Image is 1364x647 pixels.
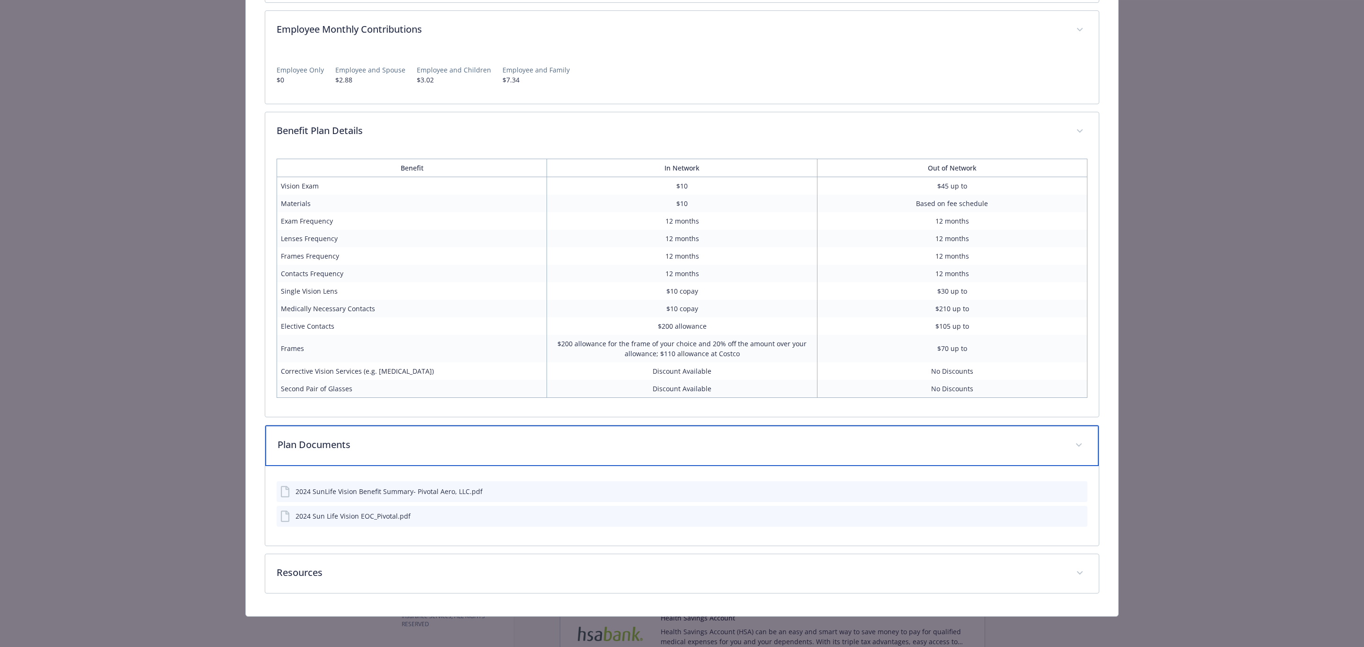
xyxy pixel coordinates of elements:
[265,11,1098,50] div: Employee Monthly Contributions
[1075,511,1084,521] button: preview file
[265,151,1098,417] div: Benefit Plan Details
[817,212,1087,230] td: 12 months
[277,177,547,195] td: Vision Exam
[265,466,1098,546] div: Plan Documents
[277,335,547,362] td: Frames
[547,362,817,380] td: Discount Available
[547,195,817,212] td: $10
[547,159,817,177] th: In Network
[817,195,1087,212] td: Based on fee schedule
[265,112,1098,151] div: Benefit Plan Details
[817,317,1087,335] td: $105 up to
[547,335,817,362] td: $200 allowance for the frame of your choice and 20% off the amount over your allowance; $110 allo...
[1060,486,1068,496] button: download file
[296,486,483,496] div: 2024 SunLife Vision Benefit Summary- Pivotal Aero, LLC.pdf
[817,230,1087,247] td: 12 months
[265,425,1098,466] div: Plan Documents
[547,230,817,247] td: 12 months
[277,566,1064,580] p: Resources
[277,265,547,282] td: Contacts Frequency
[547,247,817,265] td: 12 months
[817,159,1087,177] th: Out of Network
[503,65,570,75] p: Employee and Family
[817,300,1087,317] td: $210 up to
[296,511,411,521] div: 2024 Sun Life Vision EOC_Pivotal.pdf
[277,75,324,85] p: $0
[277,317,547,335] td: Elective Contacts
[547,177,817,195] td: $10
[277,65,324,75] p: Employee Only
[817,380,1087,398] td: No Discounts
[417,65,491,75] p: Employee and Children
[265,554,1098,593] div: Resources
[277,380,547,398] td: Second Pair of Glasses
[547,212,817,230] td: 12 months
[547,265,817,282] td: 12 months
[277,247,547,265] td: Frames Frequency
[817,247,1087,265] td: 12 months
[817,177,1087,195] td: $45 up to
[265,50,1098,104] div: Employee Monthly Contributions
[817,335,1087,362] td: $70 up to
[335,75,405,85] p: $2.88
[277,22,1064,36] p: Employee Monthly Contributions
[277,159,547,177] th: Benefit
[278,438,1063,452] p: Plan Documents
[277,212,547,230] td: Exam Frequency
[817,265,1087,282] td: 12 months
[503,75,570,85] p: $7.34
[1060,511,1068,521] button: download file
[277,362,547,380] td: Corrective Vision Services (e.g. [MEDICAL_DATA])
[817,362,1087,380] td: No Discounts
[277,195,547,212] td: Materials
[817,282,1087,300] td: $30 up to
[1075,486,1084,496] button: preview file
[277,282,547,300] td: Single Vision Lens
[277,124,1064,138] p: Benefit Plan Details
[547,300,817,317] td: $10 copay
[547,317,817,335] td: $200 allowance
[277,230,547,247] td: Lenses Frequency
[335,65,405,75] p: Employee and Spouse
[277,300,547,317] td: Medically Necessary Contacts
[417,75,491,85] p: $3.02
[547,282,817,300] td: $10 copay
[547,380,817,398] td: Discount Available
